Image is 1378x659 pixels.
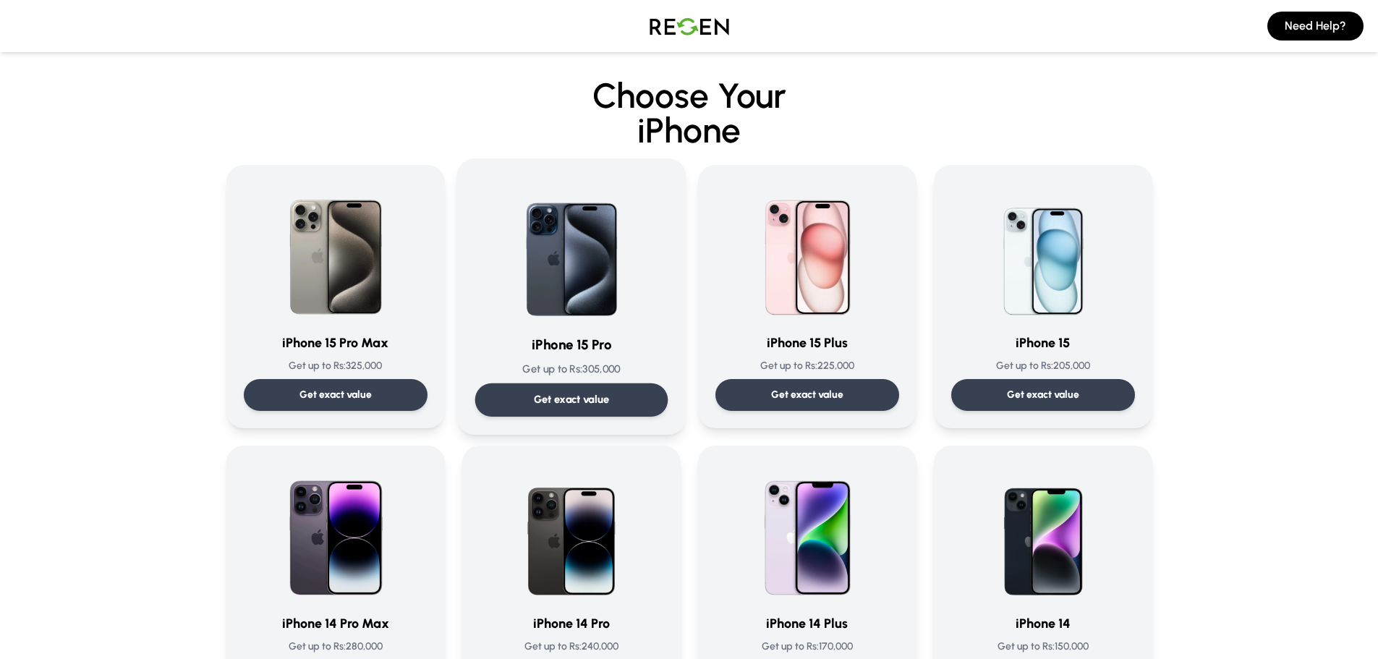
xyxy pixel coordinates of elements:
p: Get up to Rs: 240,000 [480,639,663,654]
h3: iPhone 14 Pro [480,613,663,634]
p: Get exact value [533,392,609,407]
img: iPhone 14 Pro Max [266,463,405,602]
p: Get up to Rs: 325,000 [244,359,428,373]
img: Logo [639,6,740,46]
img: iPhone 14 [974,463,1113,602]
img: iPhone 15 [974,182,1113,321]
button: Need Help? [1267,12,1364,41]
h3: iPhone 15 Pro [475,335,668,356]
p: Get exact value [771,388,843,402]
img: iPhone 15 Plus [738,182,877,321]
h3: iPhone 15 [951,333,1135,353]
p: Get up to Rs: 280,000 [244,639,428,654]
p: Get up to Rs: 170,000 [715,639,899,654]
img: iPhone 14 Pro [502,463,641,602]
span: Choose Your [592,75,786,116]
h3: iPhone 15 Pro Max [244,333,428,353]
p: Get up to Rs: 205,000 [951,359,1135,373]
h3: iPhone 14 Plus [715,613,899,634]
p: Get exact value [1007,388,1079,402]
h3: iPhone 15 Plus [715,333,899,353]
img: iPhone 15 Pro [498,177,645,323]
p: Get up to Rs: 225,000 [715,359,899,373]
h3: iPhone 14 Pro Max [244,613,428,634]
span: iPhone [148,113,1230,148]
p: Get up to Rs: 305,000 [475,362,668,377]
p: Get exact value [299,388,372,402]
p: Get up to Rs: 150,000 [951,639,1135,654]
img: iPhone 14 Plus [738,463,877,602]
h3: iPhone 14 [951,613,1135,634]
img: iPhone 15 Pro Max [266,182,405,321]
